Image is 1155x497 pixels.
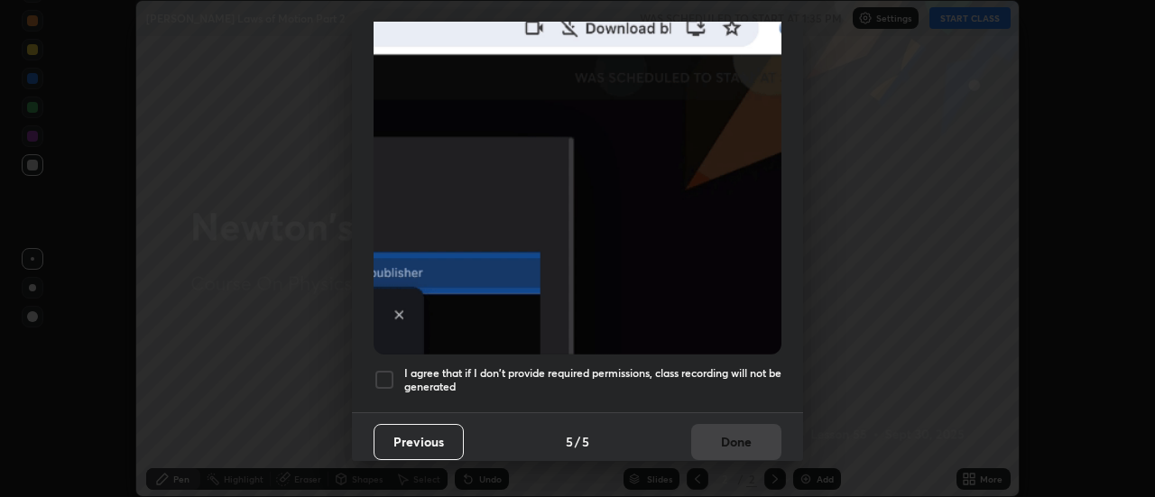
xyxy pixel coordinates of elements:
[374,424,464,460] button: Previous
[404,366,781,394] h5: I agree that if I don't provide required permissions, class recording will not be generated
[566,432,573,451] h4: 5
[575,432,580,451] h4: /
[582,432,589,451] h4: 5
